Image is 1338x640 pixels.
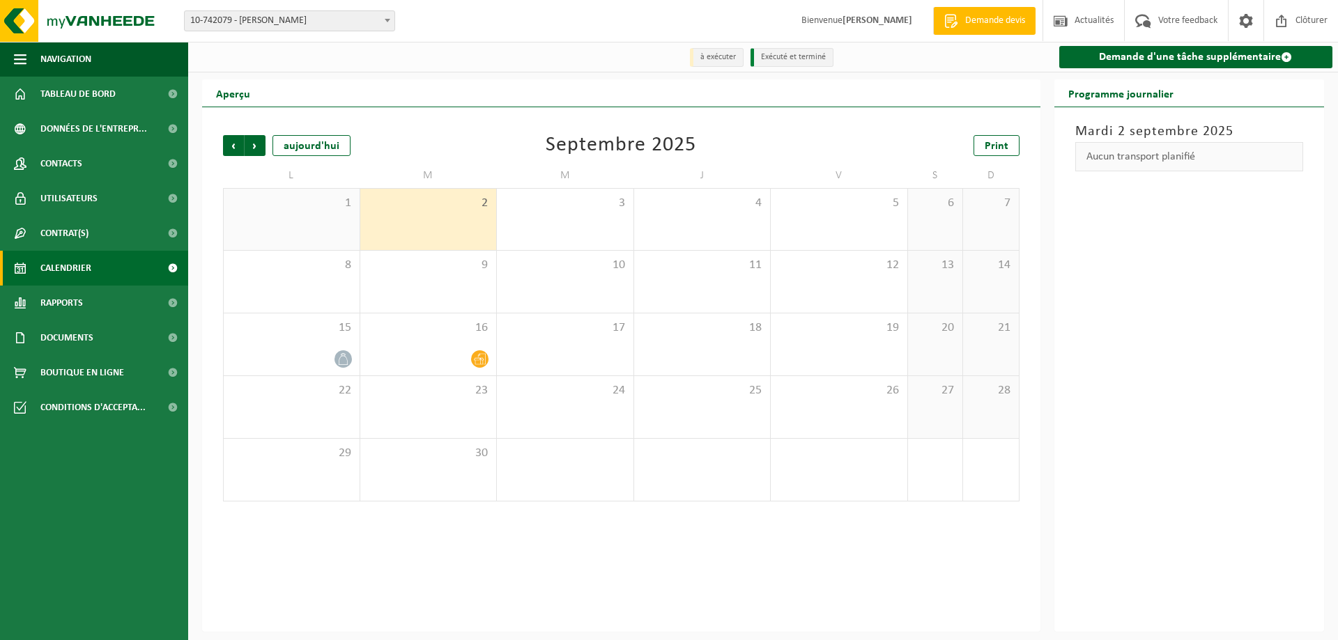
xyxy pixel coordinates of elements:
[634,163,771,188] td: J
[771,163,908,188] td: V
[1075,121,1304,142] h3: Mardi 2 septembre 2025
[367,446,490,461] span: 30
[367,196,490,211] span: 2
[40,42,91,77] span: Navigation
[504,320,626,336] span: 17
[40,251,91,286] span: Calendrier
[641,196,764,211] span: 4
[367,320,490,336] span: 16
[40,146,82,181] span: Contacts
[231,320,353,336] span: 15
[962,14,1029,28] span: Demande devis
[778,320,900,336] span: 19
[367,258,490,273] span: 9
[223,163,360,188] td: L
[778,258,900,273] span: 12
[915,258,956,273] span: 13
[963,163,1019,188] td: D
[915,320,956,336] span: 20
[843,15,912,26] strong: [PERSON_NAME]
[497,163,634,188] td: M
[367,383,490,398] span: 23
[245,135,266,156] span: Suivant
[970,258,1011,273] span: 14
[908,163,964,188] td: S
[970,320,1011,336] span: 21
[40,216,89,251] span: Contrat(s)
[231,383,353,398] span: 22
[974,135,1020,156] a: Print
[202,79,264,107] h2: Aperçu
[778,196,900,211] span: 5
[641,258,764,273] span: 11
[40,286,83,320] span: Rapports
[504,383,626,398] span: 24
[751,48,833,67] li: Exécuté et terminé
[40,390,146,425] span: Conditions d'accepta...
[40,181,98,216] span: Utilisateurs
[641,383,764,398] span: 25
[690,48,744,67] li: à exécuter
[40,355,124,390] span: Boutique en ligne
[40,111,147,146] span: Données de l'entrepr...
[360,163,498,188] td: M
[231,258,353,273] span: 8
[223,135,244,156] span: Précédent
[1054,79,1187,107] h2: Programme journalier
[915,196,956,211] span: 6
[915,383,956,398] span: 27
[504,196,626,211] span: 3
[1075,142,1304,171] div: Aucun transport planifié
[272,135,351,156] div: aujourd'hui
[985,141,1008,152] span: Print
[546,135,696,156] div: Septembre 2025
[933,7,1036,35] a: Demande devis
[40,320,93,355] span: Documents
[40,77,116,111] span: Tableau de bord
[231,446,353,461] span: 29
[185,11,394,31] span: 10-742079 - BRUNELLE MICHEL - BRUGELETTE
[231,196,353,211] span: 1
[504,258,626,273] span: 10
[641,320,764,336] span: 18
[970,196,1011,211] span: 7
[1059,46,1333,68] a: Demande d'une tâche supplémentaire
[970,383,1011,398] span: 28
[184,10,395,31] span: 10-742079 - BRUNELLE MICHEL - BRUGELETTE
[778,383,900,398] span: 26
